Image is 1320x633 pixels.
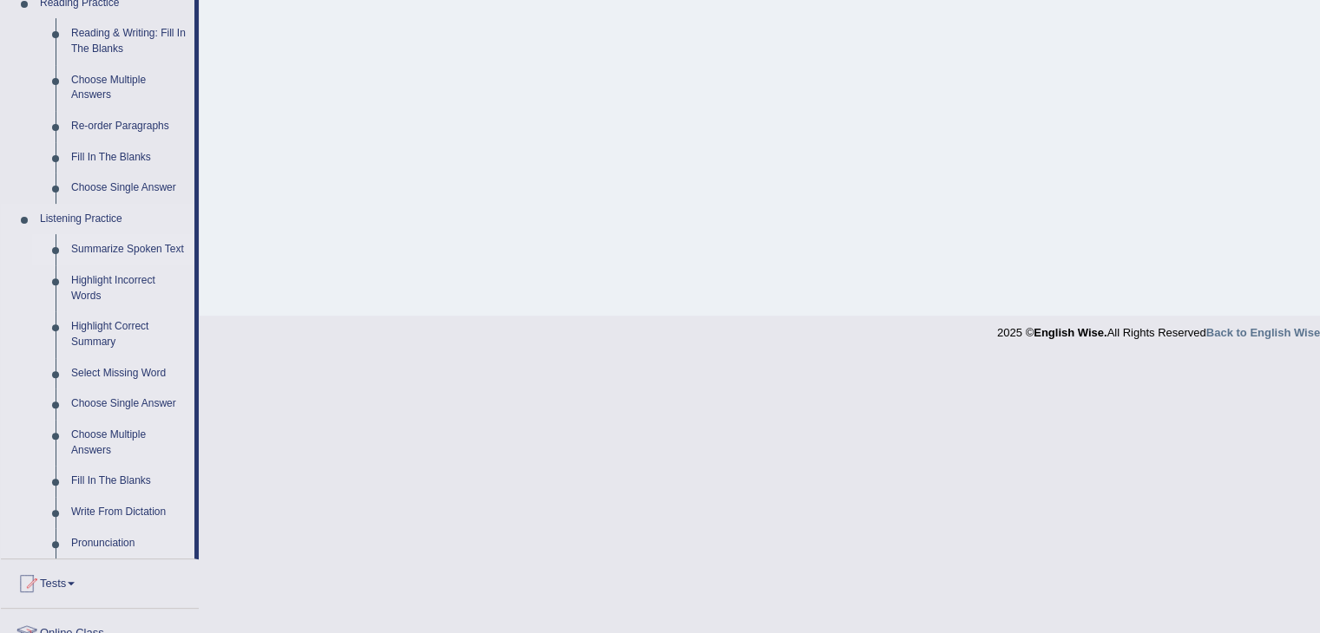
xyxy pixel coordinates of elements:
[63,497,194,528] a: Write From Dictation
[63,466,194,497] a: Fill In The Blanks
[32,204,194,235] a: Listening Practice
[997,316,1320,341] div: 2025 © All Rights Reserved
[63,18,194,64] a: Reading & Writing: Fill In The Blanks
[63,111,194,142] a: Re-order Paragraphs
[63,420,194,466] a: Choose Multiple Answers
[1206,326,1320,339] a: Back to English Wise
[63,173,194,204] a: Choose Single Answer
[63,265,194,311] a: Highlight Incorrect Words
[1,559,199,603] a: Tests
[1034,326,1107,339] strong: English Wise.
[63,388,194,420] a: Choose Single Answer
[63,234,194,265] a: Summarize Spoken Text
[63,528,194,559] a: Pronunciation
[63,311,194,357] a: Highlight Correct Summary
[63,142,194,173] a: Fill In The Blanks
[63,65,194,111] a: Choose Multiple Answers
[63,358,194,389] a: Select Missing Word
